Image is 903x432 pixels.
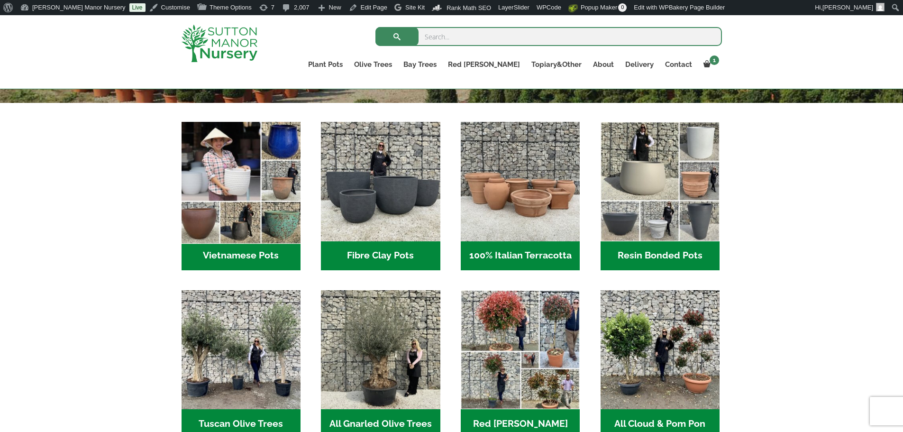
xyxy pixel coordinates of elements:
[659,58,698,71] a: Contact
[461,122,580,241] img: Home - 1B137C32 8D99 4B1A AA2F 25D5E514E47D 1 105 c
[618,3,627,12] span: 0
[398,58,442,71] a: Bay Trees
[461,122,580,270] a: Visit product category 100% Italian Terracotta
[461,241,580,271] h2: 100% Italian Terracotta
[129,3,146,12] a: Live
[182,25,257,62] img: logo
[461,290,580,409] img: Home - F5A23A45 75B5 4929 8FB2 454246946332
[182,122,301,270] a: Visit product category Vietnamese Pots
[375,27,722,46] input: Search...
[698,58,722,71] a: 1
[601,241,720,271] h2: Resin Bonded Pots
[302,58,348,71] a: Plant Pots
[321,290,440,409] img: Home - 5833C5B7 31D0 4C3A 8E42 DB494A1738DB
[601,122,720,241] img: Home - 67232D1B A461 444F B0F6 BDEDC2C7E10B 1 105 c
[321,122,440,270] a: Visit product category Fibre Clay Pots
[321,241,440,271] h2: Fibre Clay Pots
[710,55,719,65] span: 1
[526,58,587,71] a: Topiary&Other
[442,58,526,71] a: Red [PERSON_NAME]
[601,122,720,270] a: Visit product category Resin Bonded Pots
[405,4,425,11] span: Site Kit
[182,241,301,271] h2: Vietnamese Pots
[822,4,873,11] span: [PERSON_NAME]
[620,58,659,71] a: Delivery
[348,58,398,71] a: Olive Trees
[321,122,440,241] img: Home - 8194B7A3 2818 4562 B9DD 4EBD5DC21C71 1 105 c 1
[447,4,491,11] span: Rank Math SEO
[587,58,620,71] a: About
[182,290,301,409] img: Home - 7716AD77 15EA 4607 B135 B37375859F10
[178,119,303,244] img: Home - 6E921A5B 9E2F 4B13 AB99 4EF601C89C59 1 105 c
[601,290,720,409] img: Home - A124EB98 0980 45A7 B835 C04B779F7765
